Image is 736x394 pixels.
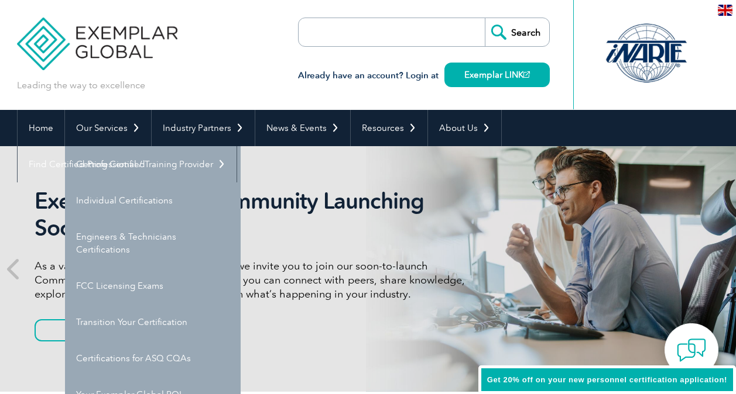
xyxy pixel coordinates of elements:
a: Learn More [35,319,156,341]
span: Get 20% off on your new personnel certification application! [487,375,727,384]
a: Exemplar LINK [444,63,550,87]
a: FCC Licensing Exams [65,268,241,304]
a: Certifications for ASQ CQAs [65,340,241,376]
a: News & Events [255,110,350,146]
a: About Us [428,110,501,146]
h3: Already have an account? Login at [298,68,550,83]
input: Search [485,18,549,46]
a: Our Services [65,110,151,146]
a: Industry Partners [152,110,255,146]
p: As a valued member of Exemplar Global, we invite you to join our soon-to-launch Community—a fun, ... [35,259,474,301]
a: Engineers & Technicians Certifications [65,219,241,268]
img: open_square.png [523,71,530,78]
a: Home [18,110,64,146]
a: Resources [351,110,427,146]
img: contact-chat.png [677,336,706,365]
a: Individual Certifications [65,182,241,219]
img: en [718,5,732,16]
p: Leading the way to excellence [17,79,145,92]
h2: Exemplar Global Community Launching Soon [35,188,474,241]
a: Find Certified Professional / Training Provider [18,146,237,182]
a: Transition Your Certification [65,304,241,340]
